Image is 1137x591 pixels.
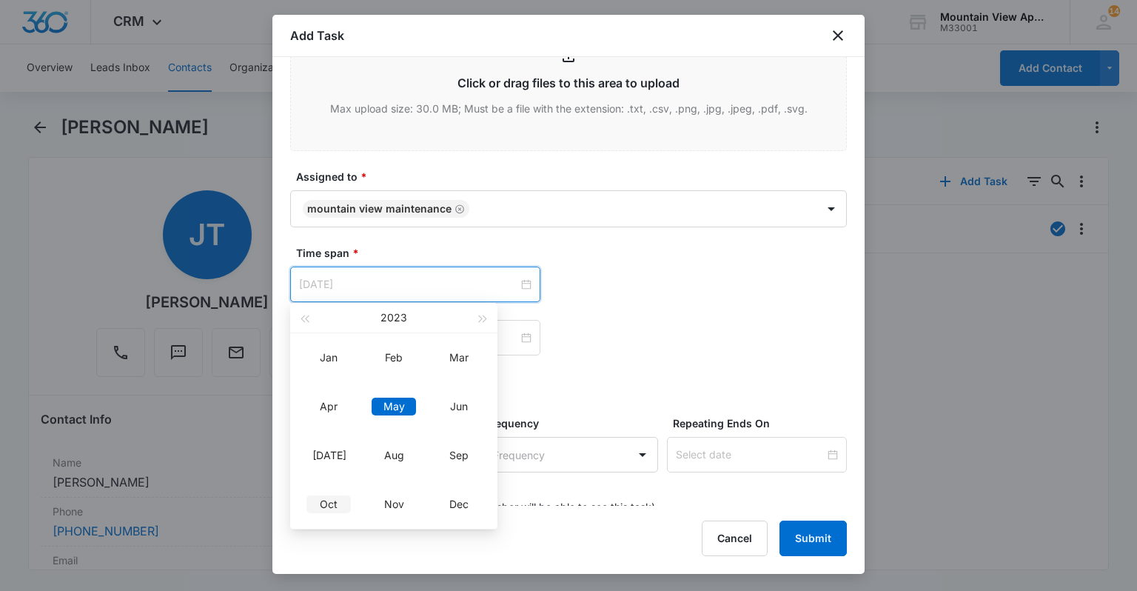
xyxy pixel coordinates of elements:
td: 2023-06 [426,382,492,431]
div: Dec [437,495,481,513]
div: Aug [372,447,416,464]
td: 2023-01 [296,333,361,382]
label: Time span [296,245,853,261]
td: 2023-05 [361,382,426,431]
div: May [372,398,416,415]
input: May 16, 2023 [299,276,518,293]
h1: Add Task [290,27,344,44]
td: 2023-07 [296,431,361,480]
div: Apr [306,398,351,415]
button: 2023 [380,303,407,333]
input: Select date [676,447,825,463]
td: 2023-11 [361,480,426,529]
td: 2023-03 [426,333,492,382]
div: Mar [437,349,481,367]
div: [DATE] [306,447,351,464]
label: Repeating Ends On [673,415,853,431]
td: 2023-10 [296,480,361,529]
label: Assigned to [296,169,853,184]
div: Oct [306,495,351,513]
div: Feb [372,349,416,367]
div: Jan [306,349,351,367]
div: Sep [437,447,481,464]
button: close [829,27,847,44]
button: Submit [779,521,847,556]
div: Mountain View Maintenance [307,204,452,214]
td: 2023-02 [361,333,426,382]
td: 2023-12 [426,480,492,529]
button: Cancel [702,521,768,556]
div: Nov [372,495,416,513]
td: 2023-09 [426,431,492,480]
div: Jun [437,398,481,415]
td: 2023-08 [361,431,426,480]
div: Remove Mountain View Maintenance [452,204,465,214]
td: 2023-04 [296,382,361,431]
label: Frequency [485,415,665,431]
